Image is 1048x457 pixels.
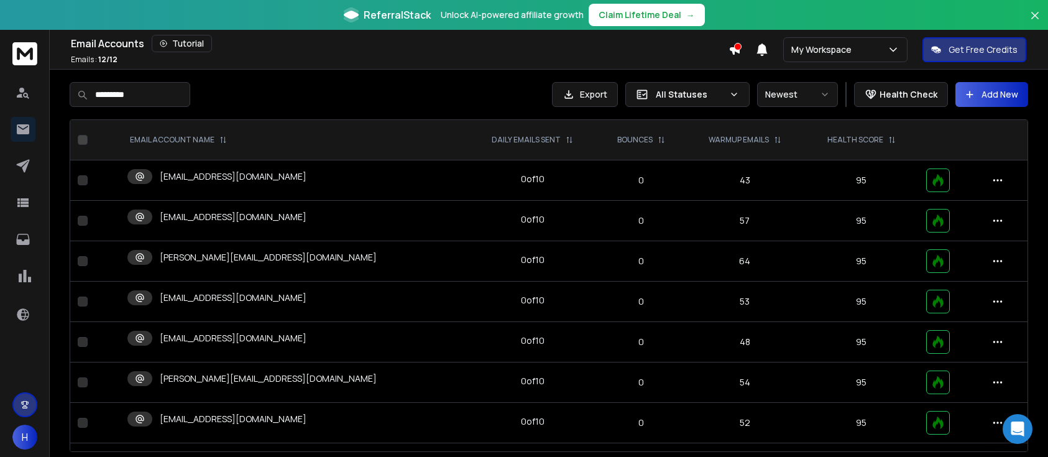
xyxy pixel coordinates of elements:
td: 95 [804,160,918,201]
td: 52 [685,403,804,443]
div: 0 of 10 [521,335,545,347]
p: DAILY EMAILS SENT [492,135,561,145]
button: Health Check [854,82,948,107]
button: Add New [955,82,1028,107]
p: HEALTH SCORE [827,135,883,145]
p: My Workspace [791,44,857,56]
p: 0 [605,417,678,429]
p: Emails : [71,55,117,65]
span: ReferralStack [364,7,431,22]
button: Close banner [1027,7,1043,37]
span: 12 / 12 [98,54,117,65]
td: 95 [804,241,918,282]
td: 95 [804,322,918,362]
p: Health Check [880,88,937,101]
div: 0 of 10 [521,173,545,185]
button: Export [552,82,618,107]
p: [EMAIL_ADDRESS][DOMAIN_NAME] [160,292,306,304]
p: 0 [605,376,678,389]
div: Open Intercom Messenger [1003,414,1032,444]
div: 0 of 10 [521,294,545,307]
button: Get Free Credits [922,37,1026,62]
p: Unlock AI-powered affiliate growth [441,9,584,21]
p: 0 [605,174,678,187]
td: 57 [685,201,804,241]
button: Claim Lifetime Deal→ [589,4,705,26]
td: 54 [685,362,804,403]
p: 0 [605,215,678,227]
div: Email Accounts [71,35,729,52]
p: BOUNCES [617,135,653,145]
p: [PERSON_NAME][EMAIL_ADDRESS][DOMAIN_NAME] [160,372,377,385]
p: [EMAIL_ADDRESS][DOMAIN_NAME] [160,332,306,344]
p: WARMUP EMAILS [709,135,769,145]
div: 0 of 10 [521,375,545,387]
td: 43 [685,160,804,201]
p: [EMAIL_ADDRESS][DOMAIN_NAME] [160,413,306,425]
div: 0 of 10 [521,213,545,226]
div: EMAIL ACCOUNT NAME [130,135,227,145]
span: → [686,9,695,21]
td: 95 [804,403,918,443]
td: 95 [804,362,918,403]
p: All Statuses [656,88,724,101]
p: [PERSON_NAME][EMAIL_ADDRESS][DOMAIN_NAME] [160,251,377,264]
p: 0 [605,255,678,267]
td: 48 [685,322,804,362]
button: H [12,425,37,450]
td: 95 [804,282,918,322]
div: 0 of 10 [521,415,545,428]
p: [EMAIL_ADDRESS][DOMAIN_NAME] [160,211,306,223]
button: Newest [757,82,838,107]
td: 95 [804,201,918,241]
p: Get Free Credits [949,44,1018,56]
td: 64 [685,241,804,282]
td: 53 [685,282,804,322]
div: 0 of 10 [521,254,545,266]
p: [EMAIL_ADDRESS][DOMAIN_NAME] [160,170,306,183]
p: 0 [605,336,678,348]
button: Tutorial [152,35,212,52]
p: 0 [605,295,678,308]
